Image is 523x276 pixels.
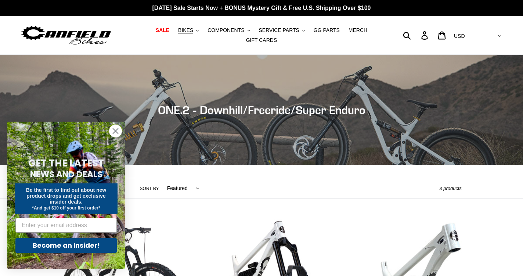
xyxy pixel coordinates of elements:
[156,27,169,33] span: SALE
[15,238,117,253] button: Become an Insider!
[204,25,253,35] button: COMPONENTS
[140,185,159,192] label: Sort by
[314,27,340,33] span: GG PARTS
[15,218,117,233] input: Enter your email address
[178,27,193,33] span: BIKES
[28,157,104,170] span: GET THE LATEST
[349,27,367,33] span: MERCH
[20,24,112,47] img: Canfield Bikes
[345,25,371,35] a: MERCH
[439,186,462,191] span: 3 products
[310,25,343,35] a: GG PARTS
[30,168,102,180] span: NEWS AND DEALS
[259,27,299,33] span: SERVICE PARTS
[246,37,277,43] span: GIFT CARDS
[152,25,173,35] a: SALE
[208,27,244,33] span: COMPONENTS
[242,35,281,45] a: GIFT CARDS
[407,27,426,43] input: Search
[255,25,308,35] button: SERVICE PARTS
[26,187,107,205] span: Be the first to find out about new product drops and get exclusive insider deals.
[32,205,100,211] span: *And get $10 off your first order*
[158,103,365,117] span: ONE.2 - Downhill/Freeride/Super Enduro
[109,125,122,137] button: Close dialog
[174,25,202,35] button: BIKES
